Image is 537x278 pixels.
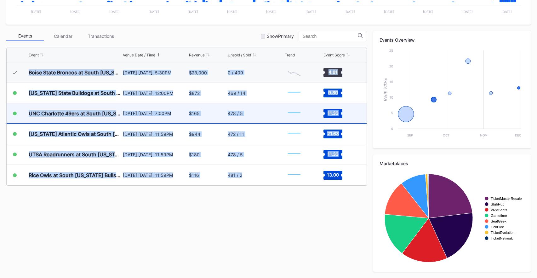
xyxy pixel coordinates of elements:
text: [DATE] [384,10,394,14]
div: Show Primary [267,33,294,39]
svg: Chart title [285,106,304,121]
div: [DATE] [DATE], 7:00PM [123,111,188,116]
text: [DATE] [462,10,473,14]
div: Calendar [44,31,82,41]
text: [DATE] [423,10,433,14]
text: TicketNetwork [491,236,513,240]
text: Nov [480,133,487,137]
div: 478 / 5 [228,111,243,116]
text: [DATE] [31,10,41,14]
text: 0 [391,127,393,130]
div: $872 [189,90,200,96]
text: [DATE] [109,10,120,14]
text: 15 [390,80,393,84]
text: [DATE] [345,10,355,14]
div: 472 / 11 [228,131,244,137]
text: [DATE] [306,10,316,14]
text: [DATE] [149,10,159,14]
div: [DATE] [DATE], 11:59PM [123,131,188,137]
div: UTSA Roadrunners at South [US_STATE] Bulls Football [29,151,121,158]
div: Revenue [189,53,205,57]
text: 21.63 [327,131,339,136]
div: Transactions [82,31,120,41]
div: [DATE] [DATE], 11:59PM [123,152,188,157]
svg: Chart title [285,167,304,183]
div: UNC Charlotte 49ers at South [US_STATE] Bulls Football [29,110,121,117]
svg: Chart title [380,47,524,142]
div: [US_STATE] State Bulldogs at South [US_STATE] Bulls Football [29,90,121,96]
text: Event Score [384,78,387,101]
div: Trend [285,53,295,57]
text: Sep [407,133,413,137]
text: 9.30 [328,90,338,95]
text: 25 [389,49,393,52]
text: Gametime [491,214,507,217]
text: VividSeats [491,208,507,212]
text: 20 [389,64,393,68]
svg: Chart title [285,126,304,142]
div: Boise State Broncos at South [US_STATE] Bulls Football [29,69,121,76]
div: Rice Owls at South [US_STATE] Bulls Football [29,172,121,178]
text: SeatGeek [491,219,506,223]
div: $165 [189,111,200,116]
div: [US_STATE] Atlantic Owls at South [US_STATE] Bulls Football [29,131,121,137]
text: 11.33 [327,151,338,157]
text: TickPick [491,225,504,229]
svg: Chart title [380,171,524,265]
div: $944 [189,131,200,137]
div: 469 / 14 [228,90,245,96]
div: Event [29,53,39,57]
text: [DATE] [70,10,81,14]
text: [DATE] [501,10,512,14]
text: Oct [443,133,449,137]
div: Events Overview [380,37,524,43]
text: 13.00 [327,172,339,177]
svg: Chart title [285,85,304,101]
text: TicketMasterResale [491,197,522,200]
text: 4.61 [328,69,337,75]
div: 481 / 2 [228,172,242,178]
text: [DATE] [227,10,237,14]
div: 478 / 5 [228,152,243,157]
text: Dec [515,133,521,137]
text: 10 [390,96,393,99]
div: $23,000 [189,70,207,75]
div: $116 [189,172,199,178]
text: 5 [391,111,393,115]
div: Event Score [323,53,345,57]
div: [DATE] [DATE], 11:59PM [123,172,188,178]
input: Search [303,34,358,39]
div: Events [6,31,44,41]
div: Marketplaces [380,161,524,166]
text: [DATE] [266,10,277,14]
text: 11.33 [327,110,338,115]
div: [DATE] [DATE], 5:30PM [123,70,188,75]
svg: Chart title [285,147,304,162]
div: 0 / 409 [228,70,243,75]
svg: Chart title [285,65,304,80]
div: [DATE] [DATE], 12:00PM [123,90,188,96]
div: Venue Date / Time [123,53,155,57]
div: $180 [189,152,200,157]
text: [DATE] [188,10,198,14]
div: Unsold / Sold [228,53,251,57]
text: StubHub [491,202,505,206]
text: TicketEvolution [491,231,514,235]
